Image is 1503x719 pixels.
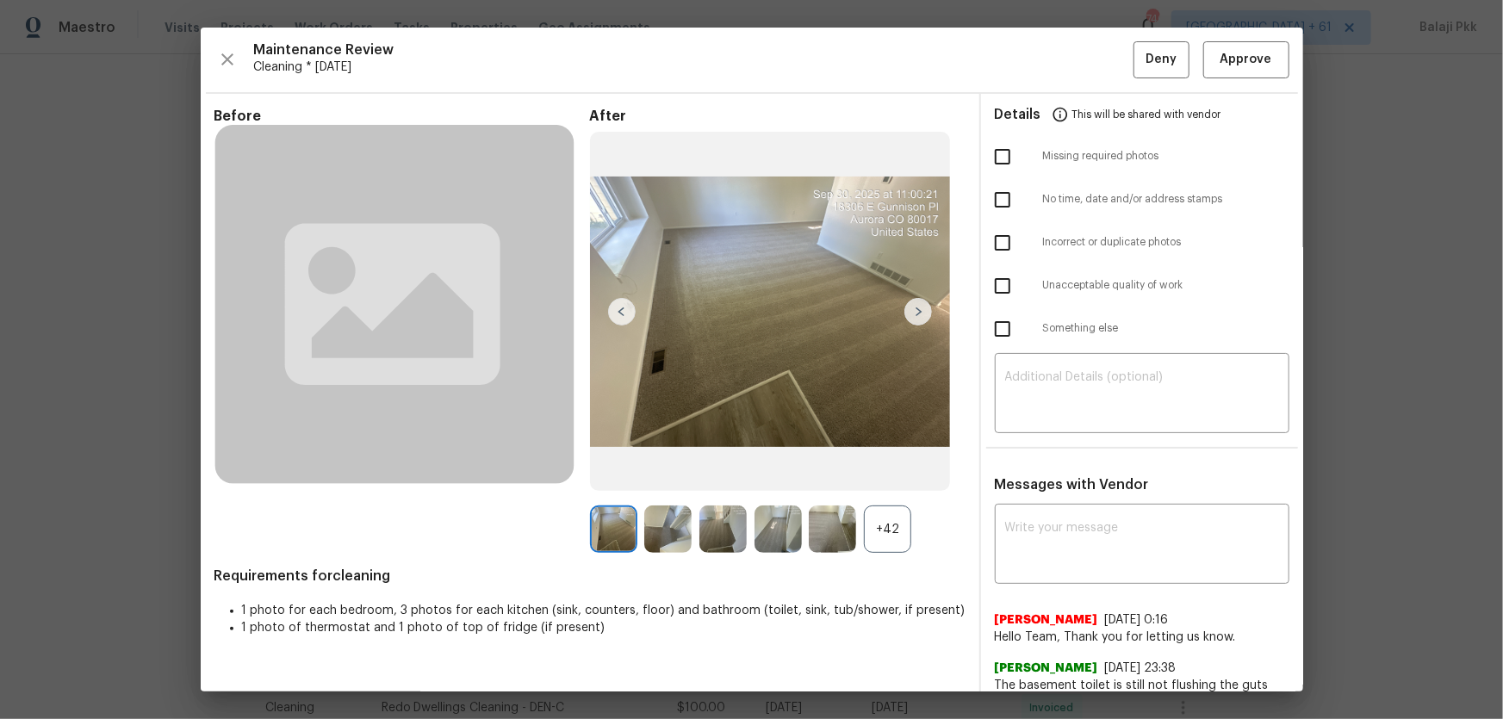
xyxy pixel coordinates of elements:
[995,629,1289,646] span: Hello Team, Thank you for letting us know.
[1220,49,1272,71] span: Approve
[995,478,1149,492] span: Messages with Vendor
[1043,192,1289,207] span: No time, date and/or address stamps
[254,59,1133,76] span: Cleaning * [DATE]
[1043,149,1289,164] span: Missing required photos
[1203,41,1289,78] button: Approve
[1133,41,1189,78] button: Deny
[590,108,966,125] span: After
[995,677,1289,711] span: The basement toilet is still not flushing the guts need to be replaced and the handle.
[242,619,966,636] li: 1 photo of thermostat and 1 photo of top of fridge (if present)
[1072,94,1221,135] span: This will be shared with vendor
[1043,321,1289,336] span: Something else
[864,505,911,553] div: +42
[242,602,966,619] li: 1 photo for each bedroom, 3 photos for each kitchen (sink, counters, floor) and bathroom (toilet,...
[995,94,1041,135] span: Details
[214,108,590,125] span: Before
[1043,278,1289,293] span: Unacceptable quality of work
[214,567,966,585] span: Requirements for cleaning
[1146,49,1177,71] span: Deny
[608,298,636,325] img: left-chevron-button-url
[981,307,1303,350] div: Something else
[1105,614,1169,626] span: [DATE] 0:16
[1043,235,1289,250] span: Incorrect or duplicate photos
[995,611,1098,629] span: [PERSON_NAME]
[981,178,1303,221] div: No time, date and/or address stamps
[981,264,1303,307] div: Unacceptable quality of work
[981,135,1303,178] div: Missing required photos
[1105,662,1177,674] span: [DATE] 23:38
[904,298,932,325] img: right-chevron-button-url
[995,660,1098,677] span: [PERSON_NAME]
[981,221,1303,264] div: Incorrect or duplicate photos
[254,41,1133,59] span: Maintenance Review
